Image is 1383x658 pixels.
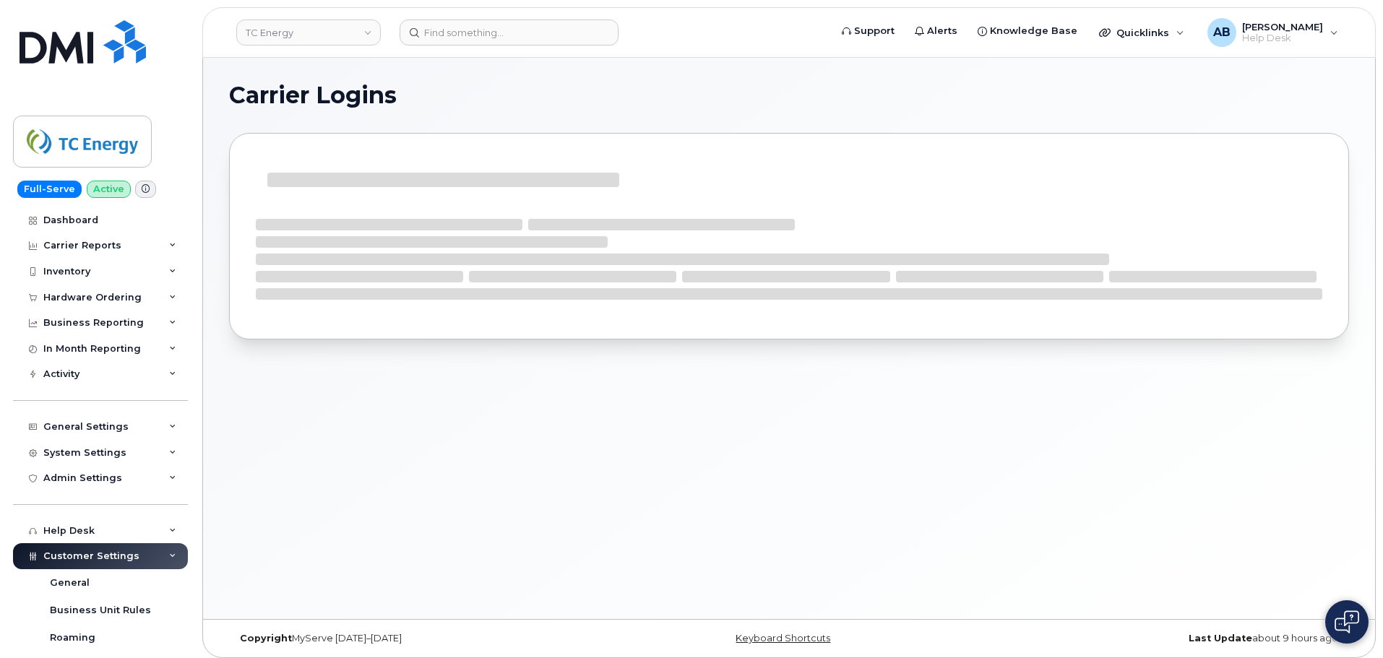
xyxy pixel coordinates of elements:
div: about 9 hours ago [975,633,1349,644]
img: Open chat [1335,610,1359,633]
strong: Last Update [1189,633,1252,644]
span: Carrier Logins [229,85,397,106]
div: MyServe [DATE]–[DATE] [229,633,603,644]
strong: Copyright [240,633,292,644]
a: Keyboard Shortcuts [736,633,830,644]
